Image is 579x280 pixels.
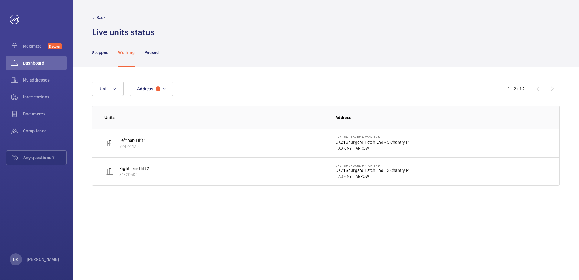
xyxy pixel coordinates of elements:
[119,165,149,172] p: Right hand lift 2
[23,128,67,134] span: Compliance
[100,86,108,91] span: Unit
[336,135,409,139] p: UK21 Shurgard Hatch End
[336,164,409,167] p: UK21 Shurgard Hatch End
[106,168,113,175] img: elevator.svg
[27,256,59,262] p: [PERSON_NAME]
[23,43,48,49] span: Maximize
[23,60,67,66] span: Dashboard
[13,256,18,262] p: DK
[130,82,173,96] button: Address1
[336,167,409,173] p: UK21 Shurgard Hatch End - 3 Chantry Pl
[119,143,146,149] p: 72424425
[336,115,547,121] p: Address
[119,137,146,143] p: Left hand lift 1
[336,145,409,151] p: HA3 6NY HARROW
[137,86,153,91] span: Address
[97,15,106,21] p: Back
[92,82,124,96] button: Unit
[508,86,525,92] div: 1 – 2 of 2
[106,140,113,147] img: elevator.svg
[156,86,160,91] span: 1
[144,49,159,55] p: Paused
[119,172,149,178] p: 31720502
[104,115,326,121] p: Units
[48,43,62,49] span: Discover
[23,111,67,117] span: Documents
[336,173,409,179] p: HA3 6NY HARROW
[118,49,134,55] p: Working
[336,139,409,145] p: UK21 Shurgard Hatch End - 3 Chantry Pl
[92,27,154,38] h1: Live units status
[92,49,108,55] p: Stopped
[23,155,66,161] span: Any questions ?
[23,94,67,100] span: Interventions
[23,77,67,83] span: My addresses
